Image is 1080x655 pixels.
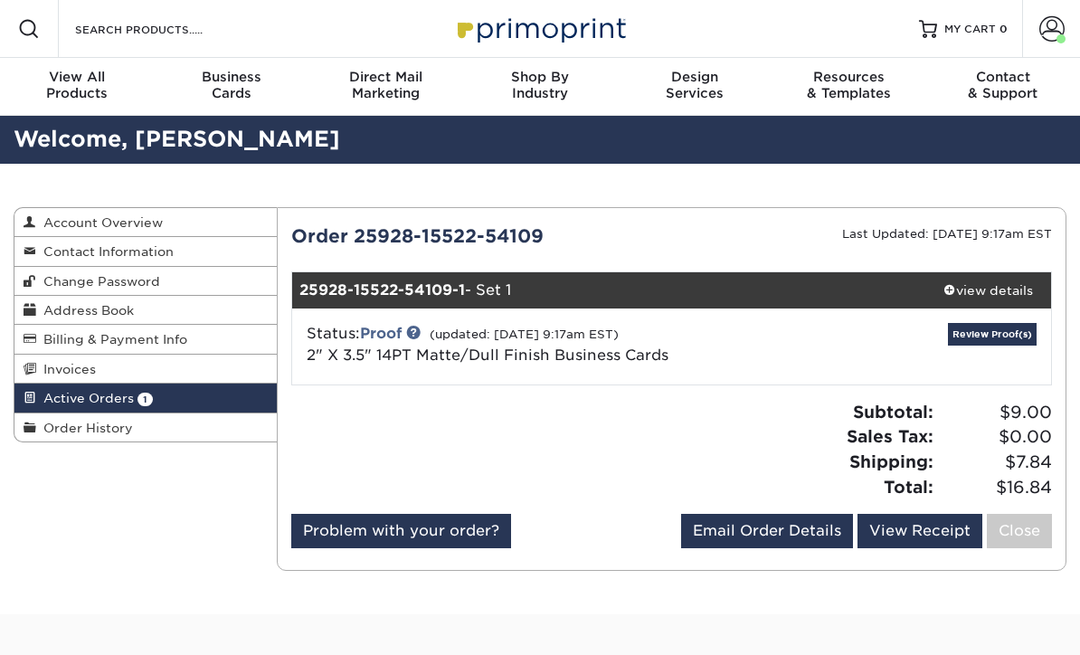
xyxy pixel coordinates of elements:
[155,58,309,116] a: BusinessCards
[36,215,163,230] span: Account Overview
[681,514,853,548] a: Email Order Details
[308,69,463,101] div: Marketing
[939,475,1052,500] span: $16.84
[292,272,924,309] div: - Set 1
[924,272,1051,309] a: view details
[36,244,174,259] span: Contact Information
[617,69,772,101] div: Services
[939,450,1052,475] span: $7.84
[14,208,277,237] a: Account Overview
[36,303,134,318] span: Address Book
[925,58,1080,116] a: Contact& Support
[617,58,772,116] a: DesignServices
[925,69,1080,85] span: Contact
[137,393,153,406] span: 1
[36,421,133,435] span: Order History
[299,281,465,299] strong: 25928-15522-54109-1
[293,323,798,366] div: Status:
[939,400,1052,425] span: $9.00
[155,69,309,85] span: Business
[617,69,772,85] span: Design
[14,384,277,413] a: Active Orders 1
[307,346,668,364] a: 2" X 3.5" 14PT Matte/Dull Finish Business Cards
[278,223,672,250] div: Order 25928-15522-54109
[36,332,187,346] span: Billing & Payment Info
[939,424,1052,450] span: $0.00
[36,274,160,289] span: Change Password
[14,267,277,296] a: Change Password
[291,514,511,548] a: Problem with your order?
[849,451,933,471] strong: Shipping:
[14,355,277,384] a: Invoices
[853,402,933,422] strong: Subtotal:
[925,69,1080,101] div: & Support
[155,69,309,101] div: Cards
[308,69,463,85] span: Direct Mail
[884,477,933,497] strong: Total:
[36,362,96,376] span: Invoices
[463,58,618,116] a: Shop ByIndustry
[14,325,277,354] a: Billing & Payment Info
[14,237,277,266] a: Contact Information
[842,227,1052,241] small: Last Updated: [DATE] 9:17am EST
[308,58,463,116] a: Direct MailMarketing
[36,391,134,405] span: Active Orders
[772,69,926,101] div: & Templates
[999,23,1008,35] span: 0
[450,9,630,48] img: Primoprint
[463,69,618,101] div: Industry
[772,69,926,85] span: Resources
[73,18,250,40] input: SEARCH PRODUCTS.....
[463,69,618,85] span: Shop By
[772,58,926,116] a: Resources& Templates
[14,296,277,325] a: Address Book
[360,325,402,342] a: Proof
[847,426,933,446] strong: Sales Tax:
[944,22,996,37] span: MY CART
[14,413,277,441] a: Order History
[430,327,619,341] small: (updated: [DATE] 9:17am EST)
[924,281,1051,299] div: view details
[857,514,982,548] a: View Receipt
[987,514,1052,548] a: Close
[948,323,1037,346] a: Review Proof(s)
